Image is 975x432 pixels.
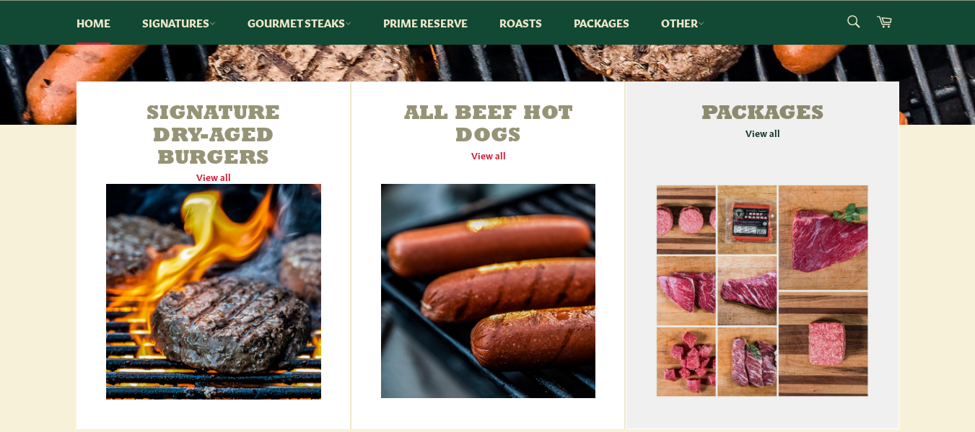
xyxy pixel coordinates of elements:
[647,1,719,45] a: Other
[128,1,230,45] a: Signatures
[76,81,351,429] a: Signature Dry-Aged Burgers View all Signature Dry-Aged Burgers
[351,81,624,429] a: All Beef Hot Dogs View all All Beef Hot Dogs
[62,1,125,45] a: Home
[626,81,899,429] a: Packages View all Packages
[559,1,644,45] a: Packages
[369,1,482,45] a: Prime Reserve
[485,1,556,45] a: Roasts
[233,1,366,45] a: Gourmet Steaks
